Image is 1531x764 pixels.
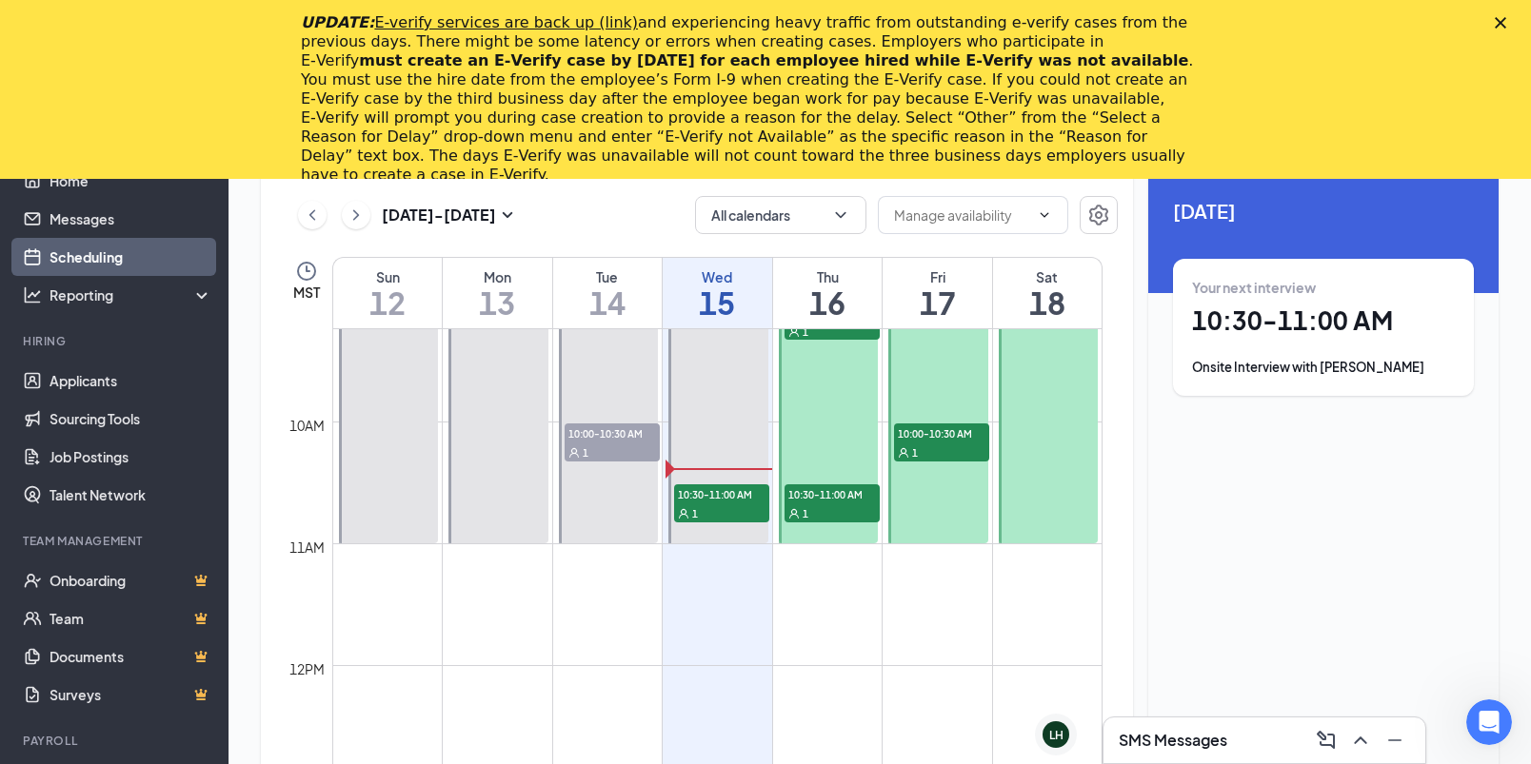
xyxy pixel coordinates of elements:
[692,507,698,520] span: 1
[1466,699,1512,745] iframe: Intercom live chat
[286,537,328,558] div: 11am
[883,258,992,328] a: October 17, 2025
[788,326,800,338] svg: User
[50,476,212,514] a: Talent Network
[303,204,322,226] svg: ChevronLeft
[883,267,992,286] div: Fri
[50,400,212,438] a: Sourcing Tools
[1087,204,1110,226] svg: Settings
[333,267,442,286] div: Sun
[831,206,850,225] svg: ChevronDown
[894,423,989,442] span: 10:00-10:30 AM
[1080,196,1118,234] button: Settings
[553,258,663,328] a: October 14, 2025
[803,507,808,520] span: 1
[333,286,442,319] h1: 12
[1380,725,1410,755] button: Minimize
[50,162,212,200] a: Home
[663,267,772,286] div: Wed
[565,423,660,442] span: 10:00-10:30 AM
[993,286,1102,319] h1: 18
[286,415,328,436] div: 10am
[568,447,580,459] svg: User
[342,201,370,229] button: ChevronRight
[443,267,552,286] div: Mon
[663,258,772,328] a: October 15, 2025
[553,286,663,319] h1: 14
[1383,729,1406,752] svg: Minimize
[1192,278,1455,297] div: Your next interview
[1192,358,1455,377] div: Onsite Interview with [PERSON_NAME]
[674,484,769,503] span: 10:30-11:00 AM
[898,447,909,459] svg: User
[295,260,318,283] svg: Clock
[293,283,320,302] span: MST
[50,238,212,276] a: Scheduling
[1345,725,1376,755] button: ChevronUp
[50,362,212,400] a: Applicants
[1119,730,1227,751] h3: SMS Messages
[443,258,552,328] a: October 13, 2025
[803,325,808,339] span: 1
[583,446,588,460] span: 1
[553,267,663,286] div: Tue
[50,285,213,304] div: Reporting
[1192,304,1455,337] h1: 10:30 - 11:00 AM
[496,204,519,226] svg: SmallChevronDown
[286,658,328,679] div: 12pm
[50,438,212,476] a: Job Postings
[50,637,212,676] a: DocumentsCrown
[382,205,496,225] h3: [DATE] - [DATE]
[298,201,327,229] button: ChevronLeft
[301,13,638,31] i: UPDATE:
[663,286,772,319] h1: 15
[678,508,689,519] svg: User
[773,258,883,328] a: October 16, 2025
[993,258,1102,328] a: October 18, 2025
[50,561,212,599] a: OnboardingCrown
[993,267,1102,286] div: Sat
[1349,729,1372,752] svg: ChevronUp
[374,13,638,31] a: E-verify services are back up (link)
[1315,729,1338,752] svg: ComposeMessage
[23,333,209,349] div: Hiring
[50,200,212,238] a: Messages
[1311,725,1342,755] button: ComposeMessage
[788,508,800,519] svg: User
[23,733,209,749] div: Payroll
[785,484,880,503] span: 10:30-11:00 AM
[301,13,1200,185] div: and experiencing heavy traffic from outstanding e-verify cases from the previous days. There migh...
[773,286,883,319] h1: 16
[894,205,1029,225] input: Manage availability
[443,286,552,319] h1: 13
[1173,196,1474,225] span: [DATE]
[50,676,212,714] a: SurveysCrown
[23,285,42,304] svg: Analysis
[23,533,209,549] div: Team Management
[333,258,442,328] a: October 12, 2025
[50,599,212,637] a: TeamCrown
[773,267,883,286] div: Thu
[883,286,992,319] h1: 17
[1049,727,1064,743] div: LH
[1037,207,1052,223] svg: ChevronDown
[695,196,866,234] button: All calendarsChevronDown
[359,51,1188,69] b: must create an E‑Verify case by [DATE] for each employee hired while E‑Verify was not available
[912,446,918,460] span: 1
[1495,17,1514,29] div: Close
[347,204,366,226] svg: ChevronRight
